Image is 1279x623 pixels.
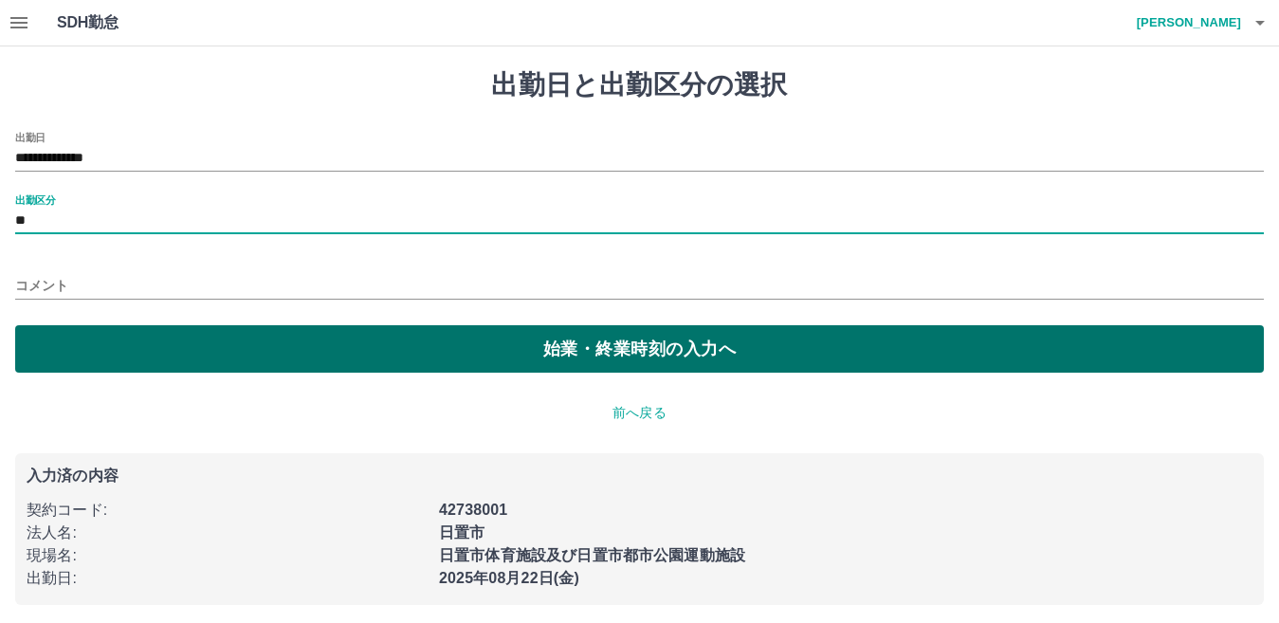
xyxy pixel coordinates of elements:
p: 法人名 : [27,522,428,544]
b: 42738001 [439,502,507,518]
b: 2025年08月22日(金) [439,570,579,586]
b: 日置市 [439,524,484,541]
h1: 出勤日と出勤区分の選択 [15,69,1264,101]
label: 出勤区分 [15,192,55,207]
p: 契約コード : [27,499,428,522]
p: 出勤日 : [27,567,428,590]
p: 前へ戻る [15,403,1264,423]
label: 出勤日 [15,130,46,144]
button: 始業・終業時刻の入力へ [15,325,1264,373]
b: 日置市体育施設及び日置市都市公園運動施設 [439,547,745,563]
p: 入力済の内容 [27,468,1252,484]
p: 現場名 : [27,544,428,567]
